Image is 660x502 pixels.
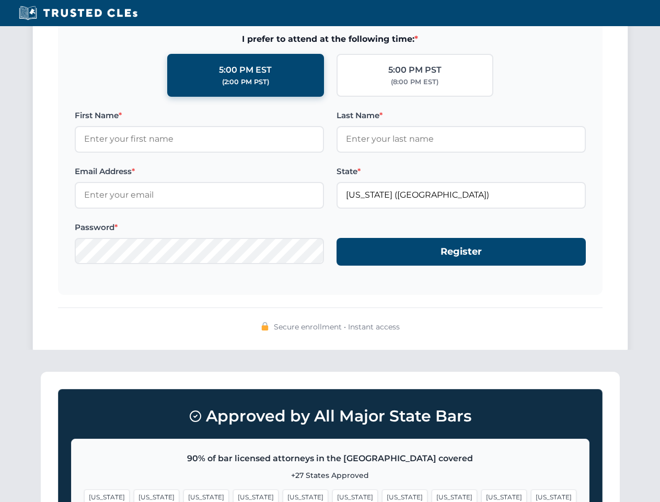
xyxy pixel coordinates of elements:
[71,402,589,430] h3: Approved by All Major State Bars
[337,238,586,266] button: Register
[337,109,586,122] label: Last Name
[391,77,438,87] div: (8:00 PM EST)
[274,321,400,333] span: Secure enrollment • Instant access
[337,165,586,178] label: State
[261,322,269,330] img: 🔒
[222,77,269,87] div: (2:00 PM PST)
[219,63,272,77] div: 5:00 PM EST
[75,182,324,208] input: Enter your email
[75,165,324,178] label: Email Address
[337,182,586,208] input: Florida (FL)
[75,126,324,152] input: Enter your first name
[388,63,442,77] div: 5:00 PM PST
[75,221,324,234] label: Password
[337,126,586,152] input: Enter your last name
[84,452,576,465] p: 90% of bar licensed attorneys in the [GEOGRAPHIC_DATA] covered
[84,470,576,481] p: +27 States Approved
[75,109,324,122] label: First Name
[75,32,586,46] span: I prefer to attend at the following time:
[16,5,141,21] img: Trusted CLEs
